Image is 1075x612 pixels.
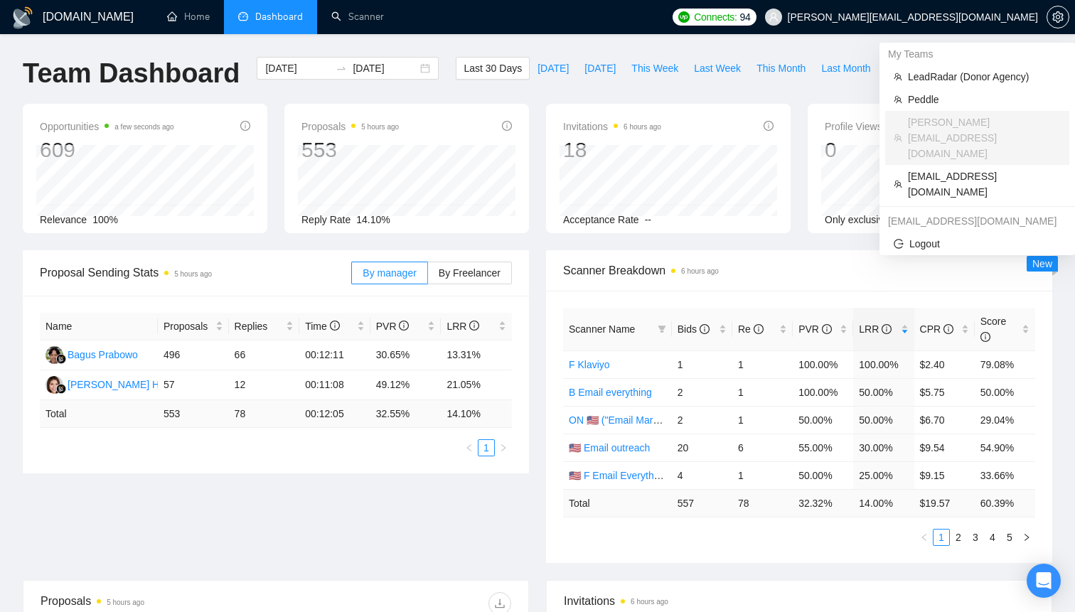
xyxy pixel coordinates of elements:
[478,440,494,456] a: 1
[984,529,1001,546] li: 4
[265,60,330,76] input: Start date
[464,60,522,76] span: Last 30 Days
[301,214,351,225] span: Reply Rate
[56,384,66,394] img: gigradar-bm.png
[908,168,1061,200] span: [EMAIL_ADDRESS][DOMAIN_NAME]
[672,461,732,489] td: 4
[756,60,806,76] span: This Month
[301,118,399,135] span: Proposals
[461,439,478,456] li: Previous Page
[749,57,813,80] button: This Month
[56,354,66,364] img: gigradar-bm.png
[158,400,229,428] td: 553
[894,134,902,142] span: team
[46,376,63,394] img: KH
[158,340,229,370] td: 496
[914,350,975,378] td: $2.40
[446,321,479,332] span: LRR
[980,316,1007,343] span: Score
[822,324,832,334] span: info-circle
[1047,6,1069,28] button: setting
[92,214,118,225] span: 100%
[672,406,732,434] td: 2
[853,434,914,461] td: 30.00%
[336,63,347,74] span: to
[564,592,1034,610] span: Invitations
[908,92,1061,107] span: Peddle
[489,598,510,609] span: download
[672,434,732,461] td: 20
[238,11,248,21] span: dashboard
[255,11,303,23] span: Dashboard
[732,378,793,406] td: 1
[686,57,749,80] button: Last Week
[732,406,793,434] td: 1
[336,63,347,74] span: swap-right
[301,136,399,163] div: 553
[732,461,793,489] td: 1
[399,321,409,331] span: info-circle
[894,95,902,104] span: team
[678,323,710,335] span: Bids
[563,262,1035,279] span: Scanner Breakdown
[569,470,667,481] a: 🇺🇸 F Email Everything
[229,400,300,428] td: 78
[502,121,512,131] span: info-circle
[441,370,512,400] td: 21.05%
[1022,533,1031,542] span: right
[361,123,399,131] time: 5 hours ago
[376,321,410,332] span: PVR
[158,370,229,400] td: 57
[107,598,144,606] time: 5 hours ago
[158,313,229,340] th: Proposals
[569,323,635,335] span: Scanner Name
[793,350,853,378] td: 100.00%
[356,214,390,225] span: 14.10%
[563,214,639,225] span: Acceptance Rate
[853,489,914,517] td: 14.00 %
[46,348,138,360] a: BPBagus Prabowo
[439,267,501,279] span: By Freelancer
[894,180,902,188] span: team
[916,529,933,546] button: left
[353,60,417,76] input: End date
[174,270,212,278] time: 5 hours ago
[299,400,370,428] td: 00:12:05
[672,489,732,517] td: 557
[920,533,929,542] span: left
[975,434,1035,461] td: 54.90%
[908,69,1061,85] span: LeadRadar (Donor Agency)
[853,406,914,434] td: 50.00%
[305,321,339,332] span: Time
[764,121,774,131] span: info-circle
[793,461,853,489] td: 50.00%
[469,321,479,331] span: info-circle
[441,400,512,428] td: 14.10 %
[40,136,174,163] div: 609
[40,400,158,428] td: Total
[793,489,853,517] td: 32.32 %
[584,60,616,76] span: [DATE]
[631,60,678,76] span: This Week
[461,439,478,456] button: left
[530,57,577,80] button: [DATE]
[950,529,967,546] li: 2
[40,313,158,340] th: Name
[370,370,442,400] td: 49.12%
[495,439,512,456] li: Next Page
[645,214,651,225] span: --
[456,57,530,80] button: Last 30 Days
[40,214,87,225] span: Relevance
[740,9,751,25] span: 94
[569,442,650,453] a: 🇺🇸 Email outreach
[694,60,741,76] span: Last Week
[229,313,300,340] th: Replies
[1001,529,1018,546] li: 5
[299,370,370,400] td: 00:11:08
[331,11,384,23] a: searchScanner
[821,60,870,76] span: Last Month
[1047,11,1069,23] a: setting
[1032,258,1052,269] span: New
[478,439,495,456] li: 1
[975,378,1035,406] td: 50.00%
